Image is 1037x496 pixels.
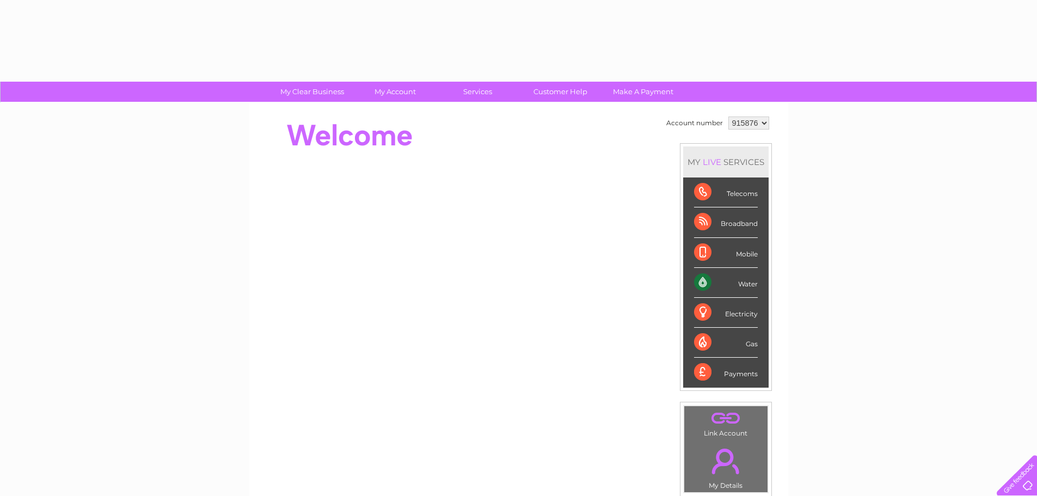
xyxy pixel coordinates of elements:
[350,82,440,102] a: My Account
[694,207,758,237] div: Broadband
[684,406,768,440] td: Link Account
[598,82,688,102] a: Make A Payment
[701,157,723,167] div: LIVE
[267,82,357,102] a: My Clear Business
[694,238,758,268] div: Mobile
[664,114,726,132] td: Account number
[694,268,758,298] div: Water
[687,409,765,428] a: .
[694,298,758,328] div: Electricity
[687,442,765,480] a: .
[684,439,768,493] td: My Details
[683,146,769,177] div: MY SERVICES
[516,82,605,102] a: Customer Help
[694,177,758,207] div: Telecoms
[433,82,523,102] a: Services
[694,358,758,387] div: Payments
[694,328,758,358] div: Gas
